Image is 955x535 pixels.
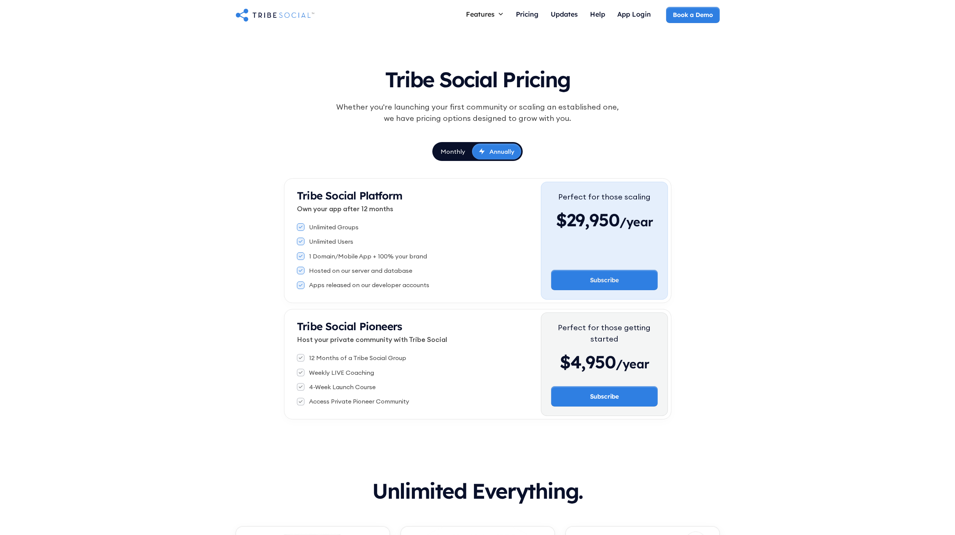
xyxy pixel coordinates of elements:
[332,101,623,124] div: Whether you're launching your first community or scaling an established one, we have pricing opti...
[309,354,406,362] div: 12 Months of a Tribe Social Group
[466,10,495,18] div: Features
[460,7,510,21] div: Features
[611,7,657,23] a: App Login
[309,383,376,391] div: 4-Week Launch Course
[556,191,653,203] div: Perfect for those scaling
[551,10,578,18] div: Updates
[236,480,720,502] h2: Unlimited Everything.
[620,214,653,233] span: /year
[302,60,653,95] h1: Tribe Social Pricing
[297,320,402,333] strong: Tribe Social Pioneers
[551,386,658,407] a: Subscribe
[309,281,429,289] div: Apps released on our developer accounts
[551,351,658,373] div: $4,950
[584,7,611,23] a: Help
[590,10,605,18] div: Help
[441,147,465,156] div: Monthly
[545,7,584,23] a: Updates
[309,237,353,246] div: Unlimited Users
[510,7,545,23] a: Pricing
[516,10,539,18] div: Pricing
[236,7,314,22] a: home
[616,356,649,375] span: /year
[297,204,541,214] p: Own your app after 12 months
[489,147,514,156] div: Annually
[309,266,412,275] div: Hosted on our server and database
[551,270,658,290] a: Subscribe
[297,334,541,345] p: Host your private community with Tribe Social
[309,397,409,405] div: Access Private Pioneer Community
[666,7,719,23] a: Book a Demo
[309,252,427,260] div: 1 Domain/Mobile App + 100% your brand
[556,209,653,231] div: $29,950
[551,322,658,345] div: Perfect for those getting started
[297,189,402,202] strong: Tribe Social Platform
[309,223,359,231] div: Unlimited Groups
[309,368,374,377] div: Weekly LIVE Coaching
[617,10,651,18] div: App Login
